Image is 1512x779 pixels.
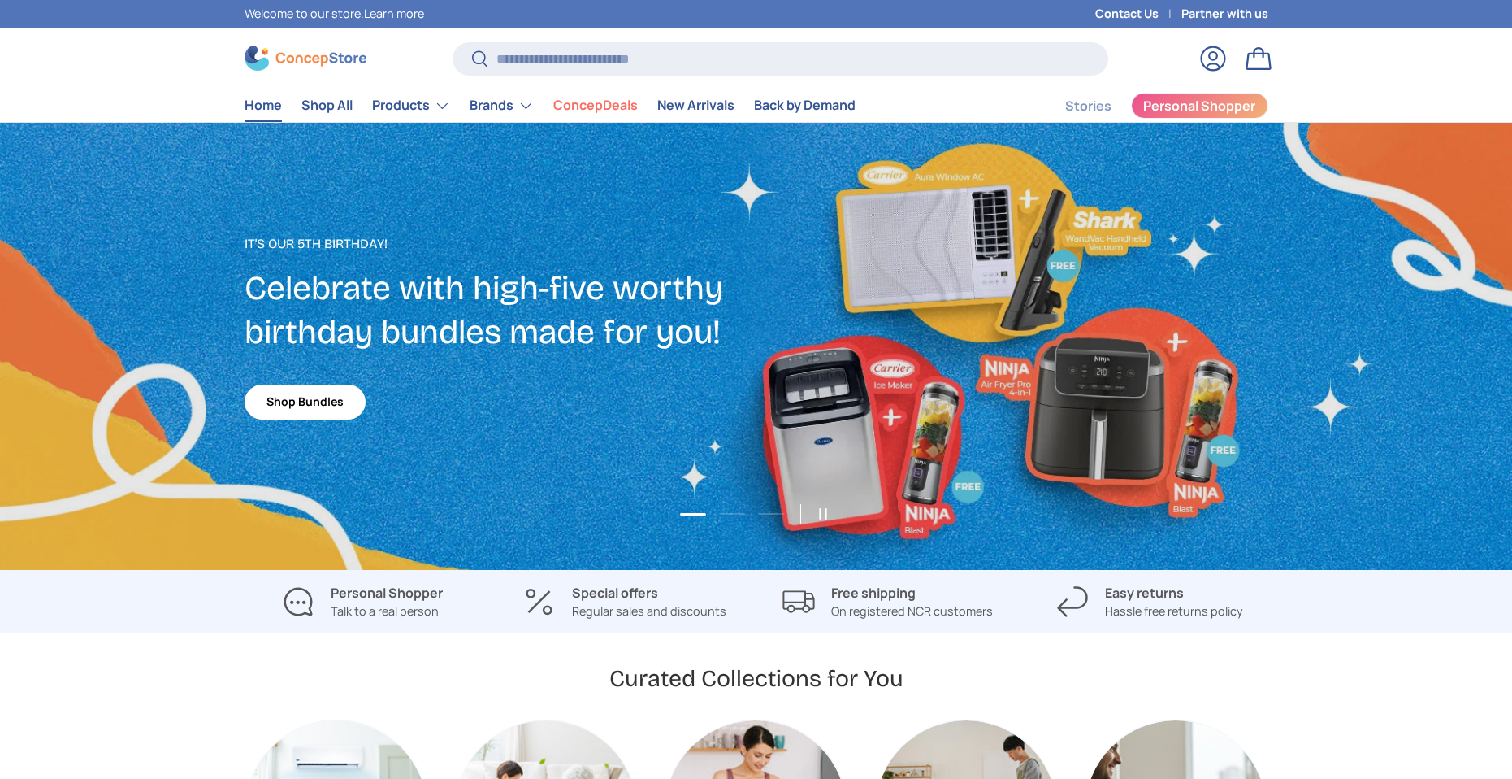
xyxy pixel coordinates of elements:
p: Hassle free returns policy [1105,603,1243,620]
a: Personal Shopper [1131,93,1268,119]
nav: Primary [245,89,856,122]
h2: Curated Collections for You [609,664,903,694]
p: On registered NCR customers [831,603,993,620]
summary: Brands [460,89,544,122]
span: Personal Shopper [1143,99,1255,112]
a: Personal Shopper Talk to a real person [245,583,481,620]
a: Brands [470,89,534,122]
p: Welcome to our store. [245,5,424,23]
a: Products [372,89,450,122]
a: Back by Demand [754,89,856,121]
a: Free shipping On registered NCR customers [769,583,1006,620]
a: Stories [1065,90,1111,122]
p: It's our 5th Birthday! [245,234,756,254]
a: Shop Bundles [245,385,366,420]
nav: Secondary [1026,89,1268,122]
p: Regular sales and discounts [572,603,726,620]
a: Learn more [364,6,424,21]
p: Talk to a real person [331,603,443,620]
a: Shop All [301,89,353,121]
strong: Easy returns [1105,584,1184,602]
a: New Arrivals [657,89,734,121]
a: ConcepDeals [553,89,638,121]
a: Home [245,89,282,121]
img: ConcepStore [245,46,366,71]
strong: Personal Shopper [331,584,443,602]
strong: Special offers [572,584,658,602]
a: Partner with us [1181,5,1268,23]
a: Easy returns Hassle free returns policy [1032,583,1268,620]
a: Contact Us [1095,5,1181,23]
strong: Free shipping [831,584,916,602]
a: Special offers Regular sales and discounts [507,583,743,620]
h2: Celebrate with high-five worthy birthday bundles made for you! [245,267,756,355]
summary: Products [362,89,460,122]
